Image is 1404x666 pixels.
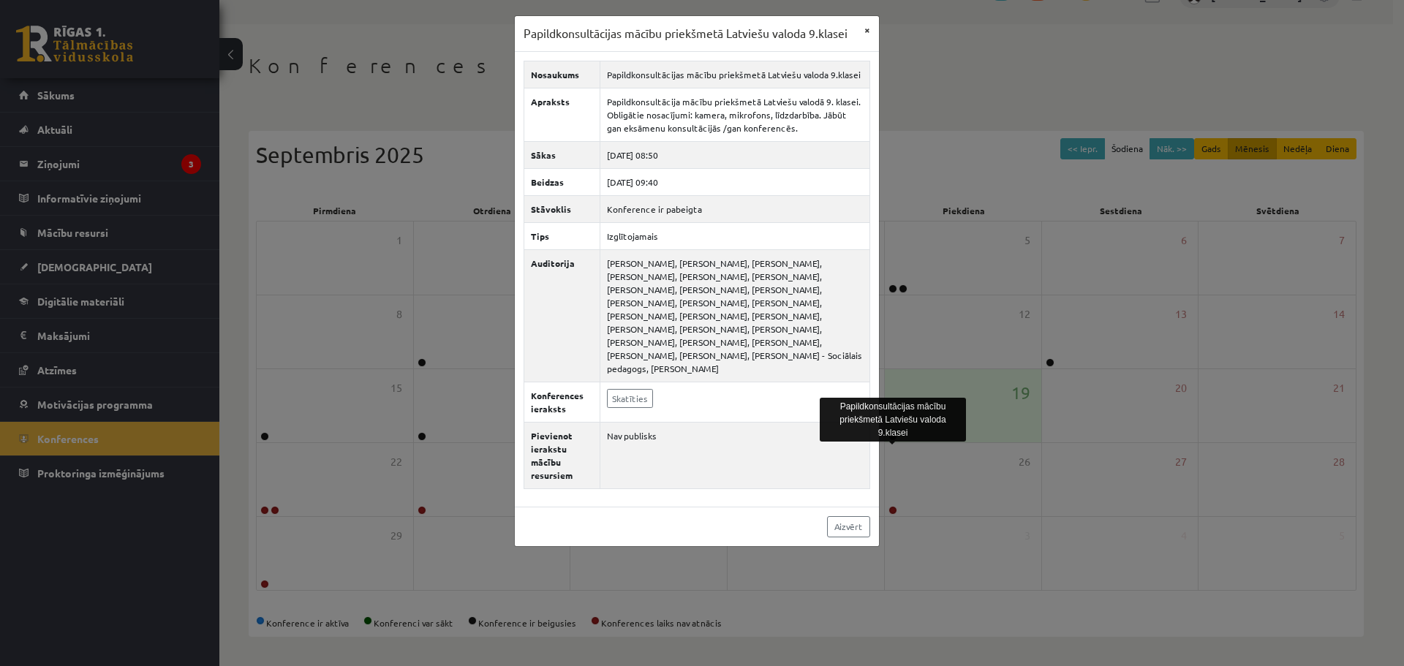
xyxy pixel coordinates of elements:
th: Konferences ieraksts [524,382,600,422]
a: Aizvērt [827,516,870,537]
td: Papildkonsultācijas mācību priekšmetā Latviešu valoda 9.klasei [600,61,869,88]
th: Stāvoklis [524,195,600,222]
th: Nosaukums [524,61,600,88]
td: [DATE] 09:40 [600,168,869,195]
td: [PERSON_NAME], [PERSON_NAME], [PERSON_NAME], [PERSON_NAME], [PERSON_NAME], [PERSON_NAME], [PERSON... [600,249,869,382]
th: Pievienot ierakstu mācību resursiem [524,422,600,488]
div: Papildkonsultācijas mācību priekšmetā Latviešu valoda 9.klasei [820,398,966,442]
button: × [856,16,879,44]
th: Auditorija [524,249,600,382]
th: Beidzas [524,168,600,195]
td: Izglītojamais [600,222,869,249]
td: Nav publisks [600,422,869,488]
td: Konference ir pabeigta [600,195,869,222]
h3: Papildkonsultācijas mācību priekšmetā Latviešu valoda 9.klasei [524,25,848,42]
th: Apraksts [524,88,600,141]
td: Papildkonsultācija mācību priekšmetā Latviešu valodā 9. klasei. Obligātie nosacījumi: kamera, mik... [600,88,869,141]
td: [DATE] 08:50 [600,141,869,168]
a: Skatīties [607,389,653,408]
th: Sākas [524,141,600,168]
th: Tips [524,222,600,249]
